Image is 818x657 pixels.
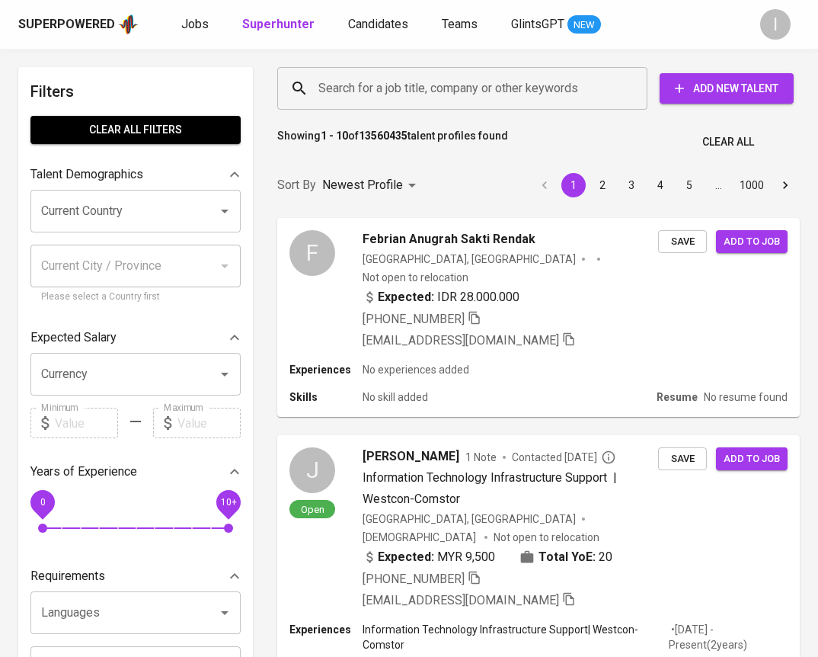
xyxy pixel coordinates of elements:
[666,233,699,251] span: Save
[363,492,460,506] span: Westcon-Comstor
[348,15,411,34] a: Candidates
[289,622,363,637] p: Experiences
[18,16,115,34] div: Superpowered
[716,447,788,471] button: Add to job
[277,176,316,194] p: Sort By
[30,328,117,347] p: Expected Salary
[30,159,241,190] div: Talent Demographics
[363,511,576,527] div: [GEOGRAPHIC_DATA], [GEOGRAPHIC_DATA]
[716,230,788,254] button: Add to job
[702,133,754,152] span: Clear All
[359,130,407,142] b: 13560435
[760,9,791,40] div: I
[40,497,45,508] span: 0
[567,18,601,33] span: NEW
[724,233,780,251] span: Add to job
[363,230,535,248] span: Febrian Anugrah Sakti Rendak
[378,288,434,306] b: Expected:
[672,79,781,98] span: Add New Talent
[363,548,495,566] div: MYR 9,500
[214,364,235,385] button: Open
[512,450,616,465] span: Contacted [DATE]
[177,408,241,438] input: Value
[322,171,421,200] div: Newest Profile
[677,173,701,197] button: Go to page 5
[363,389,428,405] p: No skill added
[41,290,230,305] p: Please select a Country first
[601,450,616,465] svg: By Malaysia recruiter
[511,15,601,34] a: GlintsGPT NEW
[378,548,434,566] b: Expected:
[289,389,363,405] p: Skills
[348,17,408,31] span: Candidates
[220,497,236,508] span: 10+
[242,15,318,34] a: Superhunter
[619,173,644,197] button: Go to page 3
[363,288,519,306] div: IDR 28.000.000
[363,447,459,466] span: [PERSON_NAME]
[599,548,612,566] span: 20
[590,173,615,197] button: Go to page 2
[696,128,760,156] button: Clear All
[660,73,794,104] button: Add New Talent
[289,230,335,276] div: F
[289,447,335,493] div: J
[181,15,212,34] a: Jobs
[321,130,348,142] b: 1 - 10
[363,312,465,326] span: [PHONE_NUMBER]
[30,561,241,591] div: Requirements
[561,173,586,197] button: page 1
[363,470,607,485] span: Information Technology Infrastructure Support
[704,389,788,405] p: No resume found
[30,463,137,481] p: Years of Experience
[363,252,576,267] div: [GEOGRAPHIC_DATA], [GEOGRAPHIC_DATA]
[511,17,564,31] span: GlintsGPT
[30,79,241,104] h6: Filters
[724,450,780,468] span: Add to job
[465,450,497,465] span: 1 Note
[30,165,143,184] p: Talent Demographics
[30,116,241,144] button: Clear All filters
[55,408,118,438] input: Value
[30,567,105,585] p: Requirements
[442,17,478,31] span: Teams
[242,17,315,31] b: Superhunter
[214,200,235,222] button: Open
[706,178,730,193] div: …
[538,548,596,566] b: Total YoE:
[669,622,788,652] p: • [DATE] - Present ( 2 years )
[658,447,707,471] button: Save
[43,120,228,139] span: Clear All filters
[648,173,673,197] button: Go to page 4
[773,173,797,197] button: Go to next page
[363,622,669,652] p: Information Technology Infrastructure Support | Westcon-Comstor
[363,362,469,377] p: No experiences added
[295,503,331,516] span: Open
[30,322,241,353] div: Expected Salary
[322,176,403,194] p: Newest Profile
[363,333,559,348] span: [EMAIL_ADDRESS][DOMAIN_NAME]
[658,230,707,254] button: Save
[735,173,768,197] button: Go to page 1000
[214,602,235,623] button: Open
[530,173,800,197] nav: pagination navigation
[277,218,800,417] a: FFebrian Anugrah Sakti Rendak[GEOGRAPHIC_DATA], [GEOGRAPHIC_DATA]Not open to relocationExpected: ...
[181,17,209,31] span: Jobs
[18,13,139,36] a: Superpoweredapp logo
[657,389,698,405] p: Resume
[442,15,481,34] a: Teams
[363,572,465,586] span: [PHONE_NUMBER]
[118,13,139,36] img: app logo
[289,362,363,377] p: Experiences
[30,457,241,487] div: Years of Experience
[494,530,599,545] p: Not open to relocation
[666,450,699,468] span: Save
[363,270,468,285] p: Not open to relocation
[363,593,559,607] span: [EMAIL_ADDRESS][DOMAIN_NAME]
[613,469,617,487] span: |
[277,128,508,156] p: Showing of talent profiles found
[363,530,478,545] span: [DEMOGRAPHIC_DATA]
